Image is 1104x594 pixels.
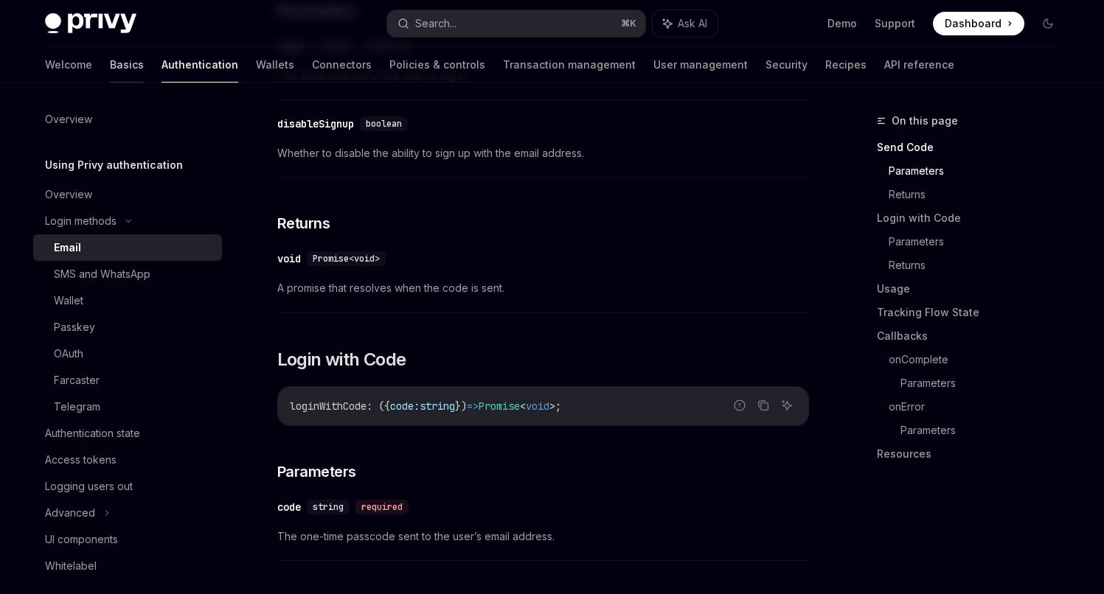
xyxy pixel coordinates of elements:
a: Policies & controls [389,47,485,83]
button: Report incorrect code [730,396,749,415]
div: Login methods [45,212,117,230]
a: onComplete [889,348,1072,371]
div: required [355,500,409,514]
span: Login with Code [277,348,406,371]
span: ; [555,399,561,413]
a: Parameters [900,419,1072,442]
div: UI components [45,531,118,548]
button: Copy the contents from the code block [754,396,773,415]
span: => [467,399,479,413]
span: : ({ [367,399,390,413]
span: > [549,399,555,413]
div: disableSignup [277,116,354,131]
a: Send Code [877,136,1072,159]
a: API reference [884,47,954,83]
div: Logging users out [45,478,133,495]
div: code [277,500,301,514]
div: Search... [415,15,456,32]
span: void [526,399,549,413]
div: Overview [45,111,92,128]
div: Farcaster [54,371,100,389]
a: onError [889,395,1072,419]
span: ⌘ K [621,18,636,29]
a: Parameters [889,230,1072,254]
div: Wallet [54,292,83,310]
span: Dashboard [945,16,1001,31]
div: Authentication state [45,424,140,442]
button: Toggle dark mode [1036,12,1060,35]
button: Ask AI [653,10,718,37]
h5: Using Privy authentication [45,156,183,174]
a: Whitelabel [33,553,222,579]
span: }) [455,399,467,413]
a: Authentication state [33,420,222,447]
a: Overview [33,106,222,133]
a: SMS and WhatsApp [33,261,222,287]
span: < [520,399,526,413]
a: Telegram [33,394,222,420]
a: Parameters [900,371,1072,395]
a: Access tokens [33,447,222,473]
div: Advanced [45,504,95,522]
a: Transaction management [503,47,636,83]
div: Overview [45,186,92,203]
span: On this page [892,112,958,130]
a: User management [653,47,748,83]
button: Search...⌘K [387,10,645,37]
span: Promise<void> [313,253,380,265]
img: dark logo [45,13,136,34]
a: Returns [889,183,1072,206]
div: OAuth [54,345,83,363]
span: : [414,399,420,413]
a: Login with Code [877,206,1072,230]
a: Wallets [256,47,294,83]
span: loginWithCode [290,399,367,413]
a: Dashboard [933,12,1024,35]
div: Whitelabel [45,557,97,575]
span: Whether to disable the ability to sign up with the email address. [277,144,809,162]
span: Returns [277,213,330,234]
a: Passkey [33,314,222,340]
div: SMS and WhatsApp [54,265,150,283]
a: UI components [33,526,222,553]
span: A promise that resolves when the code is sent. [277,279,809,297]
a: Recipes [825,47,867,83]
span: code [390,399,414,413]
span: boolean [366,118,402,130]
a: Farcaster [33,367,222,394]
button: Ask AI [777,396,796,415]
a: Logging users out [33,473,222,500]
span: string [420,399,455,413]
a: Overview [33,181,222,208]
span: Parameters [277,461,356,482]
span: Ask AI [678,16,707,31]
a: Wallet [33,287,222,314]
a: Usage [877,277,1072,301]
a: OAuth [33,340,222,367]
span: The one-time passcode sent to the user’s email address. [277,528,809,545]
a: Connectors [312,47,372,83]
span: Promise [479,399,520,413]
a: Basics [110,47,144,83]
a: Support [875,16,915,31]
a: Parameters [889,159,1072,183]
span: string [313,501,344,513]
a: Authentication [162,47,238,83]
a: Resources [877,442,1072,466]
div: void [277,251,301,266]
a: Returns [889,254,1072,277]
a: Security [765,47,808,83]
div: Telegram [54,398,100,416]
div: Access tokens [45,451,117,469]
div: Passkey [54,318,95,336]
a: Demo [827,16,857,31]
a: Welcome [45,47,92,83]
div: Email [54,239,81,256]
a: Callbacks [877,324,1072,348]
a: Tracking Flow State [877,301,1072,324]
a: Email [33,234,222,261]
